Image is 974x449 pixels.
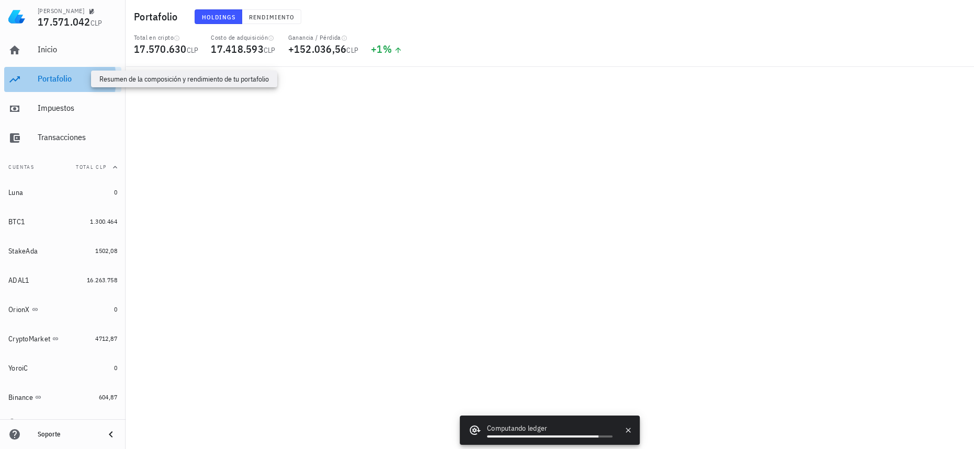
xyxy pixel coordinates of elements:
span: 4712,87 [95,335,117,342]
button: CuentasTotal CLP [4,155,121,180]
span: 1502,08 [95,247,117,255]
div: Computando ledger [487,423,613,435]
img: LedgiFi [8,8,25,25]
div: Portafolio [38,74,117,84]
a: Inicio [4,38,121,63]
a: CryptoMarket 4712,87 [4,326,121,351]
div: Binance [8,393,33,402]
div: [PERSON_NAME] [38,7,84,15]
span: 0 [114,364,117,372]
div: BTC1 [8,217,25,226]
span: Holdings [201,13,236,21]
button: agregar cuenta [6,416,71,427]
div: Inicio [38,44,117,54]
div: Impuestos [38,103,117,113]
span: CLP [90,18,103,28]
div: Luna [8,188,23,197]
a: Luna 0 [4,180,121,205]
a: OrionX 0 [4,297,121,322]
div: avatar [951,8,968,25]
a: Transacciones [4,125,121,151]
span: % [383,42,392,56]
span: 0 [114,188,117,196]
span: 16.263.758 [87,276,117,284]
div: OrionX [8,305,30,314]
span: +152.036,56 [288,42,347,56]
a: StakeAda 1502,08 [4,238,121,263]
span: 17.418.593 [211,42,264,56]
span: CLP [346,45,358,55]
span: Rendimiento [248,13,295,21]
div: Ganancia / Pérdida [288,33,359,42]
div: StakeAda [8,247,38,256]
span: agregar cuenta [11,418,66,425]
a: BTC1 1.300.464 [4,209,121,234]
h1: Portafolio [134,8,182,25]
div: Total en cripto [134,33,198,42]
span: 1.300.464 [90,217,117,225]
div: YoroiC [8,364,28,373]
div: CryptoMarket [8,335,50,343]
button: Holdings [195,9,243,24]
span: 17.571.042 [38,15,90,29]
a: Impuestos [4,96,121,121]
div: Costo de adquisición [211,33,275,42]
a: YoroiC 0 [4,355,121,381]
a: Portafolio [4,67,121,92]
a: ADAL1 16.263.758 [4,268,121,293]
div: +1 [371,44,402,54]
button: Rendimiento [242,9,301,24]
span: 0 [114,305,117,313]
span: Total CLP [76,164,107,170]
span: 604,87 [99,393,117,401]
span: CLP [264,45,276,55]
span: CLP [187,45,199,55]
a: Binance 604,87 [4,385,121,410]
div: Transacciones [38,132,117,142]
div: Soporte [38,430,96,439]
div: ADAL1 [8,276,29,285]
span: 17.570.630 [134,42,187,56]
